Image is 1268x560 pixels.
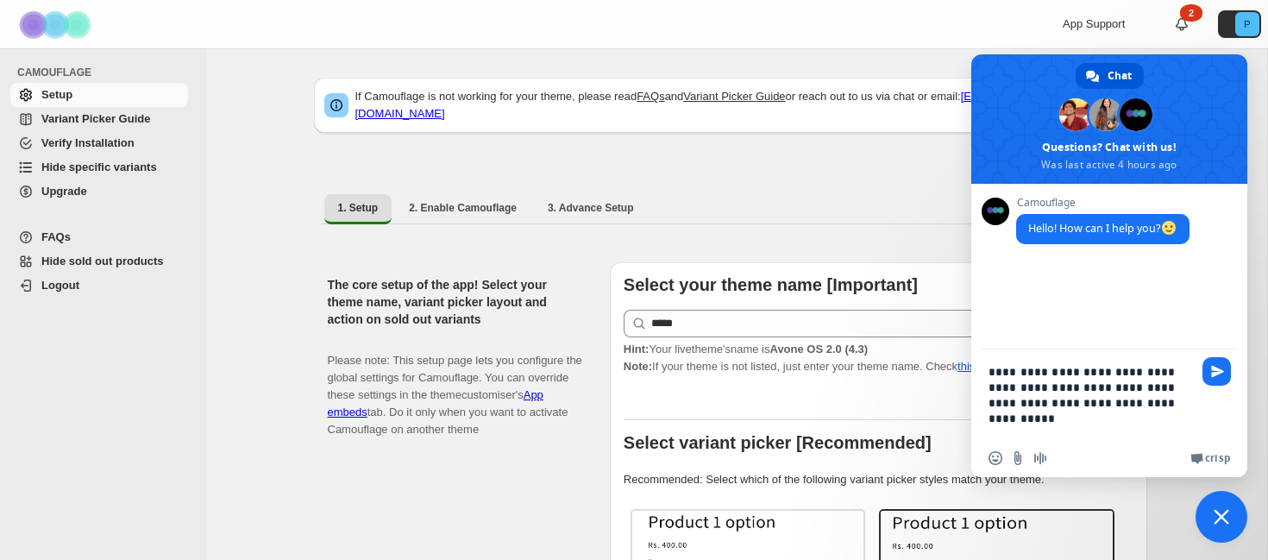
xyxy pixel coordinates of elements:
[1196,491,1247,543] a: Close chat
[41,112,150,125] span: Variant Picker Guide
[624,343,868,356] span: Your live theme's name is
[1218,10,1261,38] button: Avatar with initials P
[10,107,188,131] a: Variant Picker Guide
[41,88,72,101] span: Setup
[1063,17,1125,30] span: App Support
[355,88,1137,123] p: If Camouflage is not working for your theme, please read and or reach out to us via chat or email:
[1076,63,1144,89] a: Chat
[989,349,1196,439] textarea: Compose your message...
[624,360,652,373] strong: Note:
[14,1,100,48] img: Camouflage
[989,451,1002,465] span: Insert an emoji
[10,249,188,274] a: Hide sold out products
[10,155,188,179] a: Hide specific variants
[548,201,634,215] span: 3. Advance Setup
[41,160,157,173] span: Hide specific variants
[10,274,188,298] a: Logout
[17,66,195,79] span: CAMOUFLAGE
[1205,451,1230,465] span: Crisp
[10,131,188,155] a: Verify Installation
[1011,451,1025,465] span: Send a file
[1173,16,1190,33] a: 2
[1244,19,1250,29] text: P
[683,90,785,103] a: Variant Picker Guide
[41,230,71,243] span: FAQs
[1016,197,1190,209] span: Camouflage
[328,276,582,328] h2: The core setup of the app! Select your theme name, variant picker layout and action on sold out v...
[328,335,582,438] p: Please note: This setup page lets you configure the global settings for Camouflage. You can overr...
[409,201,517,215] span: 2. Enable Camouflage
[624,343,650,356] strong: Hint:
[1033,451,1047,465] span: Audio message
[10,83,188,107] a: Setup
[624,275,918,294] b: Select your theme name [Important]
[957,360,1001,373] a: this FAQ
[1108,63,1132,89] span: Chat
[41,255,164,267] span: Hide sold out products
[41,136,135,149] span: Verify Installation
[338,201,379,215] span: 1. Setup
[1235,12,1259,36] span: Avatar with initials P
[769,343,868,356] strong: Avone OS 2.0 (4.3)
[624,341,1133,375] p: If your theme is not listed, just enter your theme name. Check to find your theme name.
[10,225,188,249] a: FAQs
[1202,357,1231,386] span: Send
[41,279,79,292] span: Logout
[1180,4,1202,22] div: 2
[624,433,932,452] b: Select variant picker [Recommended]
[624,471,1133,488] p: Recommended: Select which of the following variant picker styles match your theme.
[1190,451,1230,465] a: Crisp
[1028,221,1177,236] span: Hello! How can I help you?
[10,179,188,204] a: Upgrade
[41,185,87,198] span: Upgrade
[637,90,665,103] a: FAQs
